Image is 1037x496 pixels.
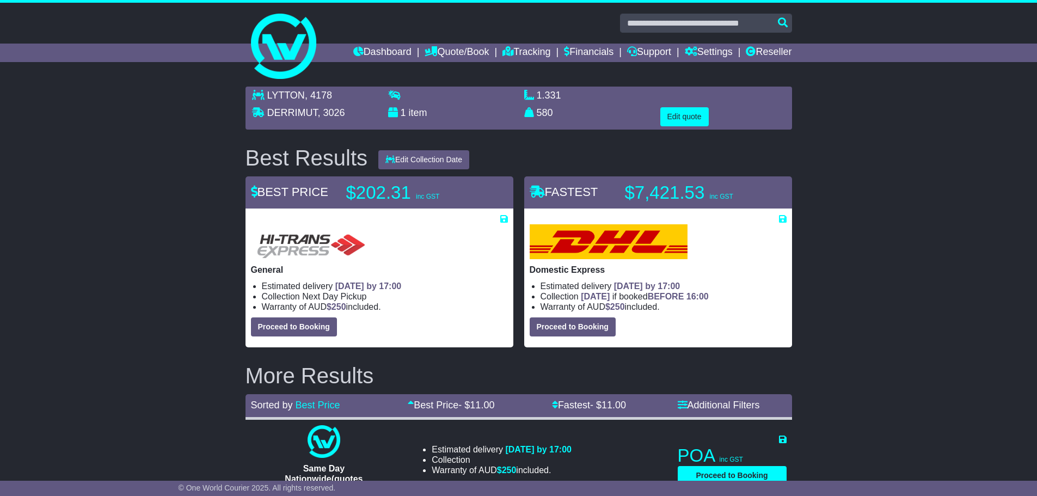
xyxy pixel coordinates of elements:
span: Sorted by [251,400,293,411]
span: BEST PRICE [251,185,328,199]
h2: More Results [246,364,792,388]
span: , 3026 [318,107,345,118]
a: Quote/Book [425,44,489,62]
span: 250 [502,466,517,475]
span: Next Day Pickup [302,292,366,301]
span: $ [605,302,625,311]
li: Warranty of AUD included. [262,302,508,312]
p: Domestic Express [530,265,787,275]
li: Collection [432,455,572,465]
img: DHL: Domestic Express [530,224,688,259]
span: if booked [581,292,708,301]
a: Tracking [502,44,550,62]
p: $202.31 [346,182,482,204]
span: 580 [537,107,553,118]
span: [DATE] [581,292,610,301]
li: Estimated delivery [432,444,572,455]
span: - $ [458,400,494,411]
span: inc GST [709,193,733,200]
a: Fastest- $11.00 [552,400,626,411]
span: inc GST [720,456,743,463]
a: Reseller [746,44,791,62]
p: General [251,265,508,275]
div: Best Results [240,146,373,170]
li: Estimated delivery [262,281,508,291]
span: 16:00 [686,292,709,301]
span: Same Day Nationwide(quotes take 0.5-1 hour) [285,464,363,494]
a: Support [627,44,671,62]
a: Financials [564,44,613,62]
span: 1 [401,107,406,118]
span: © One World Courier 2025. All rights reserved. [179,483,336,492]
span: 250 [332,302,346,311]
span: 11.00 [470,400,494,411]
button: Edit Collection Date [378,150,469,169]
p: $7,421.53 [625,182,761,204]
span: [DATE] by 17:00 [335,281,402,291]
span: item [409,107,427,118]
span: 11.00 [602,400,626,411]
a: Best Price [296,400,340,411]
li: Warranty of AUD included. [541,302,787,312]
span: LYTTON [267,90,305,101]
img: HiTrans (Machship): General [251,224,370,259]
span: $ [497,466,517,475]
a: Best Price- $11.00 [408,400,494,411]
a: Dashboard [353,44,412,62]
span: $ [327,302,346,311]
span: - $ [590,400,626,411]
button: Proceed to Booking [530,317,616,336]
span: 250 [610,302,625,311]
span: FASTEST [530,185,598,199]
a: Settings [685,44,733,62]
button: Proceed to Booking [678,466,787,485]
img: One World Courier: Same Day Nationwide(quotes take 0.5-1 hour) [308,425,340,458]
li: Warranty of AUD included. [432,465,572,475]
p: POA [678,445,787,467]
span: [DATE] by 17:00 [505,445,572,454]
a: Additional Filters [678,400,760,411]
span: 1.331 [537,90,561,101]
li: Estimated delivery [541,281,787,291]
button: Proceed to Booking [251,317,337,336]
span: [DATE] by 17:00 [614,281,680,291]
span: BEFORE [648,292,684,301]
li: Collection [541,291,787,302]
span: DERRIMUT [267,107,318,118]
span: inc GST [416,193,439,200]
li: Collection [262,291,508,302]
span: , 4178 [305,90,332,101]
button: Edit quote [660,107,709,126]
